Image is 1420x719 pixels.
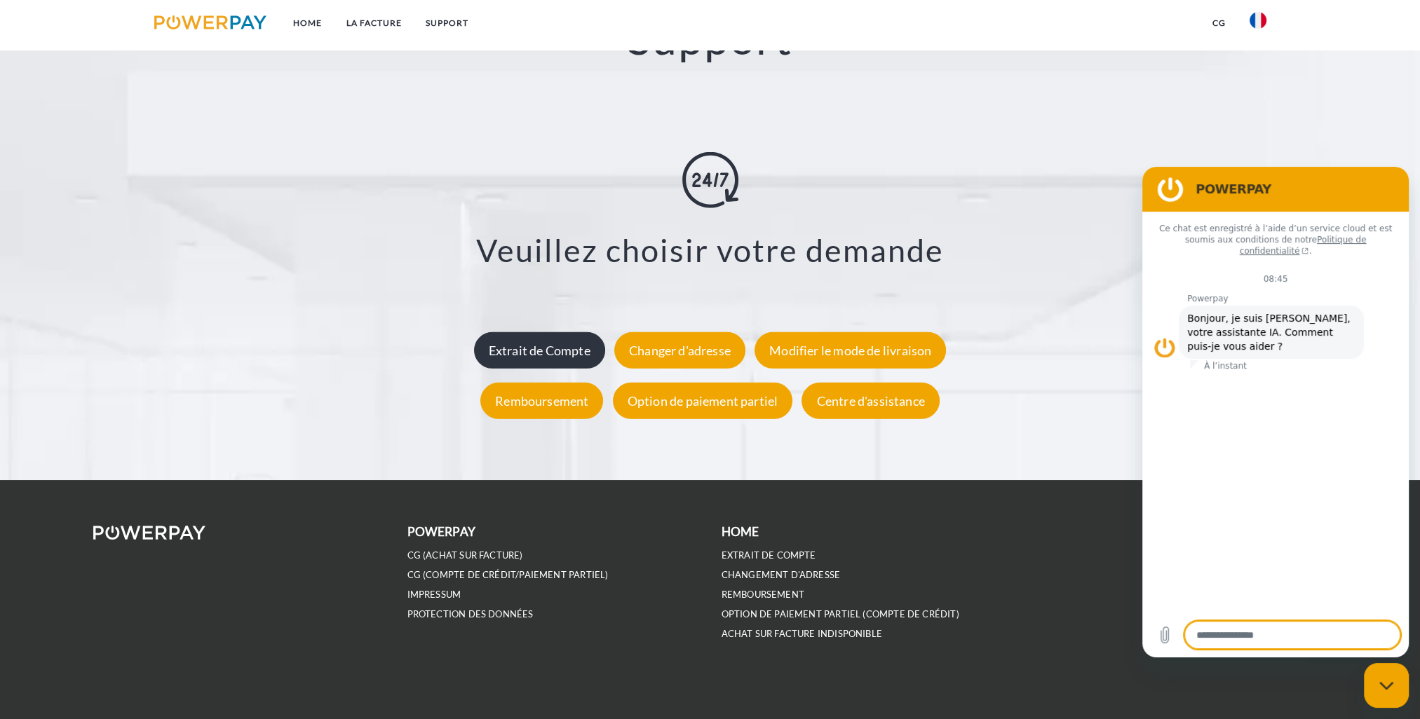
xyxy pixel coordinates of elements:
a: REMBOURSEMENT [722,589,804,601]
a: ACHAT SUR FACTURE INDISPONIBLE [722,628,882,640]
a: Centre d'assistance [798,392,942,408]
div: Remboursement [480,382,603,418]
div: Extrait de Compte [474,331,605,368]
div: Changer d'adresse [614,331,745,368]
iframe: Bouton de lancement de la fenêtre de messagerie, conversation en cours [1364,663,1409,708]
img: logo-powerpay-white.svg [93,526,206,540]
a: CG [1201,11,1238,36]
img: logo-powerpay.svg [154,15,267,29]
b: POWERPAY [407,524,475,539]
a: IMPRESSUM [407,589,461,601]
a: Extrait de Compte [471,342,609,357]
h3: Veuillez choisir votre demande [88,230,1332,269]
a: PROTECTION DES DONNÉES [407,608,534,620]
a: OPTION DE PAIEMENT PARTIEL (Compte de crédit) [722,608,959,620]
div: Modifier le mode de livraison [755,331,946,368]
a: CG (achat sur facture) [407,549,523,561]
img: online-shopping.svg [682,151,738,207]
iframe: Fenêtre de messagerie [1142,167,1409,657]
a: EXTRAIT DE COMPTE [722,549,816,561]
a: Home [281,11,334,36]
a: Modifier le mode de livraison [751,342,949,357]
b: Home [722,524,759,539]
a: CG (Compte de crédit/paiement partiel) [407,569,609,581]
a: LA FACTURE [334,11,413,36]
img: fr [1250,12,1266,29]
a: Remboursement [477,392,607,408]
div: Option de paiement partiel [613,382,793,418]
a: Changer d'adresse [611,342,749,357]
a: Option de paiement partiel [609,392,797,408]
div: Centre d'assistance [802,382,939,418]
a: Support [413,11,480,36]
a: Changement d'adresse [722,569,841,581]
